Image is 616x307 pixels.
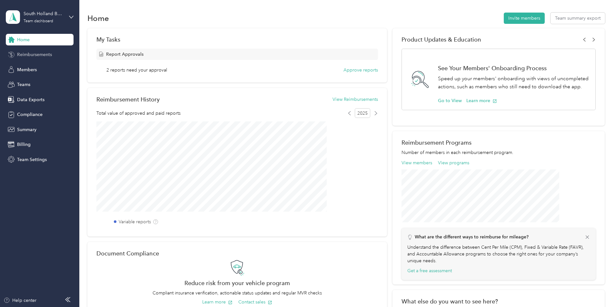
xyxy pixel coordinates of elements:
[24,19,53,23] div: Team dashboard
[438,97,462,104] button: Go to View
[438,65,589,72] h1: See Your Members' Onboarding Process
[402,149,596,156] p: Number of members in each reimbursement program.
[202,299,233,305] button: Learn more
[551,13,605,24] button: Team summary export
[466,97,497,104] button: Learn more
[415,234,529,240] p: What are the different ways to reimburse for mileage?
[17,81,30,88] span: Teams
[17,111,43,118] span: Compliance
[96,290,378,296] p: Compliant insurance verification, actionable status updates and regular MVR checks
[96,110,181,117] span: Total value of approved and paid reports
[402,159,432,166] button: View members
[580,271,616,307] iframe: Everlance-gr Chat Button Frame
[17,51,52,58] span: Reimbursements
[17,156,47,163] span: Team Settings
[238,299,272,305] button: Contact sales
[87,15,109,22] h1: Home
[355,108,370,118] span: 2025
[402,36,481,43] span: Product Updates & Education
[17,66,37,73] span: Members
[17,126,36,133] span: Summary
[438,75,589,91] p: Speed up your members' onboarding with views of uncompleted actions, such as members who still ne...
[24,10,64,17] div: South Holland Bakery Supply
[438,159,469,166] button: View programs
[96,280,378,286] h2: Reduce risk from your vehicle program
[402,139,596,146] h2: Reimbursement Programs
[17,141,31,148] span: Billing
[343,67,378,73] button: Approve reports
[333,96,378,103] button: View Reimbursements
[96,96,160,103] h2: Reimbursement History
[96,36,378,43] div: My Tasks
[407,267,452,274] button: Get a free assessment
[4,297,36,304] button: Help center
[106,51,144,58] span: Report Approvals
[106,67,167,73] span: 2 reports need your approval
[17,96,45,103] span: Data Exports
[119,218,151,225] label: Variable reports
[17,36,30,43] span: Home
[96,250,159,257] h2: Document Compliance
[402,298,596,305] div: What else do you want to see here?
[504,13,545,24] button: Invite members
[407,244,590,264] p: Understand the difference between Cent Per Mile (CPM), Fixed & Variable Rate (FAVR), and Accounta...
